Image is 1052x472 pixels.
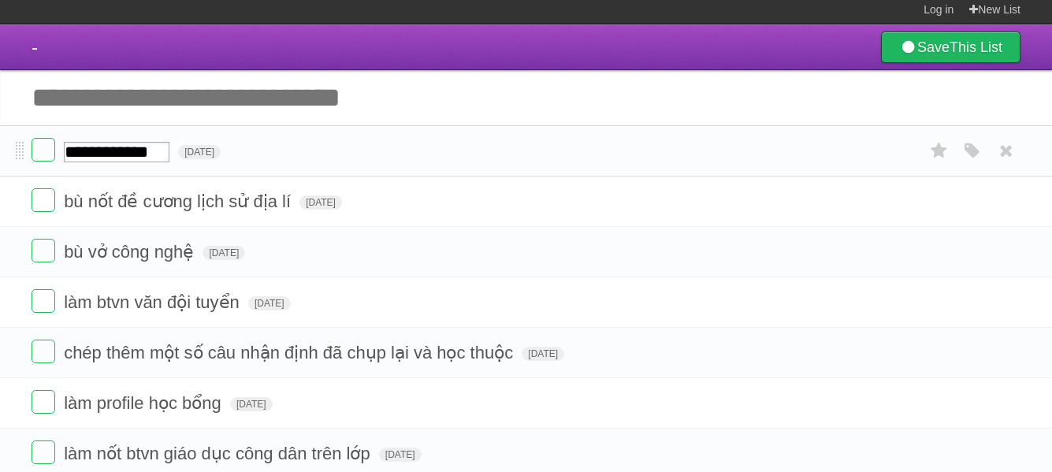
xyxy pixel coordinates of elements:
[203,246,245,260] span: [DATE]
[64,191,295,211] span: bù nốt đề cương lịch sử địa lí
[881,32,1020,63] a: SaveThis List
[32,36,38,58] span: -
[64,242,198,262] span: bù vở công nghệ
[32,188,55,212] label: Done
[32,390,55,414] label: Done
[32,340,55,363] label: Done
[299,195,342,210] span: [DATE]
[32,440,55,464] label: Done
[32,289,55,313] label: Done
[248,296,291,310] span: [DATE]
[64,343,517,362] span: chép thêm một số câu nhận định đã chụp lại và học thuộc
[64,393,225,413] span: làm profile học bổng
[379,448,422,462] span: [DATE]
[522,347,564,361] span: [DATE]
[230,397,273,411] span: [DATE]
[32,138,55,162] label: Done
[924,138,954,164] label: Star task
[950,39,1002,55] b: This List
[64,292,243,312] span: làm btvn văn đội tuyển
[178,145,221,159] span: [DATE]
[32,239,55,262] label: Done
[64,444,374,463] span: làm nốt btvn giáo dục công dân trên lớp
